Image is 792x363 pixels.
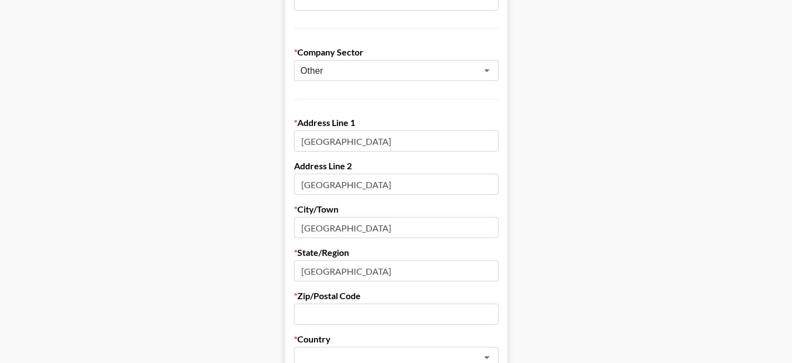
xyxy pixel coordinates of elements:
label: Zip/Postal Code [294,290,499,301]
button: Open [479,63,495,78]
label: Country [294,334,499,345]
label: Company Sector [294,47,499,58]
label: City/Town [294,204,499,215]
label: State/Region [294,247,499,258]
label: Address Line 1 [294,117,499,128]
label: Address Line 2 [294,160,499,172]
